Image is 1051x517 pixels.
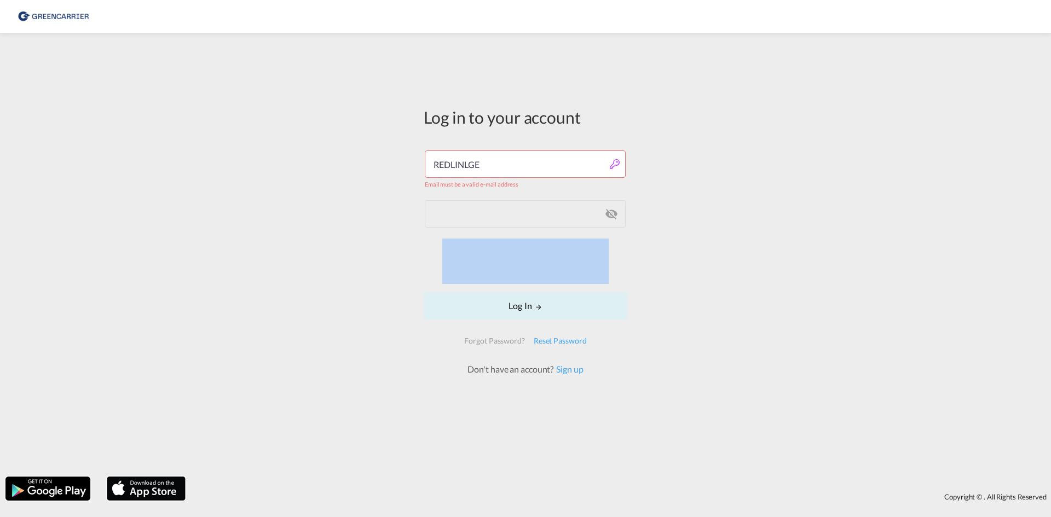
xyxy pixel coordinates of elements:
img: google.png [4,475,91,502]
div: Reset Password [529,331,591,351]
md-icon: icon-eye-off [605,207,618,220]
img: 8cf206808afe11efa76fcd1e3d746489.png [16,4,90,29]
button: LOGIN [424,292,627,320]
div: Don't have an account? [455,363,595,375]
div: Log in to your account [424,106,627,129]
div: Forgot Password? [460,331,529,351]
div: Copyright © . All Rights Reserved [191,487,1051,506]
iframe: reCAPTCHA [442,239,609,281]
input: Enter email/phone number [425,150,626,178]
img: apple.png [106,475,187,502]
span: Email must be a valid e-mail address [425,181,518,188]
a: Sign up [553,364,583,374]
